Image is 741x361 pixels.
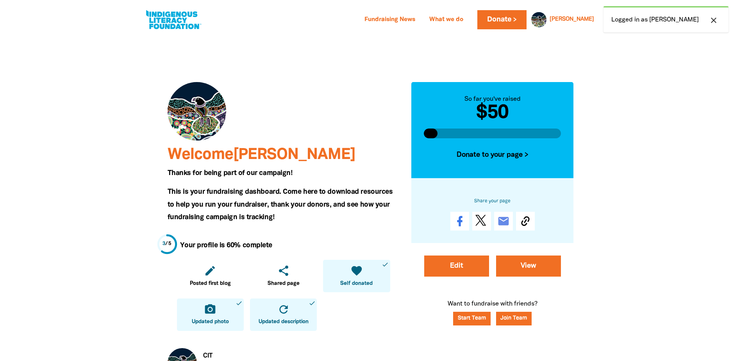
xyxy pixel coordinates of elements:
[496,312,532,325] button: Join Team
[180,242,272,248] strong: Your profile is 60% complete
[168,189,393,220] span: This is your fundraising dashboard. Come here to download resources to help you run your fundrais...
[494,212,513,231] a: email
[472,212,491,231] a: Post
[277,264,290,277] i: share
[323,260,390,292] a: favoriteSelf donateddone
[250,298,317,331] a: refreshUpdated descriptiondone
[604,6,729,32] div: Logged in as [PERSON_NAME]
[550,17,594,22] a: [PERSON_NAME]
[168,170,293,176] span: Thanks for being part of our campaign!
[453,312,491,325] a: Start Team
[709,16,718,25] i: close
[424,256,489,277] a: Edit
[168,148,355,162] span: Welcome [PERSON_NAME]
[350,264,363,277] i: favorite
[340,280,373,288] span: Self donated
[162,241,166,246] span: 3
[477,10,527,29] a: Donate
[424,145,561,166] button: Donate to your page >
[162,240,171,248] div: / 5
[309,300,316,307] i: done
[268,280,300,288] span: Shared page
[192,318,229,326] span: Updated photo
[425,14,468,26] a: What we do
[516,212,535,231] button: Copy Link
[707,15,721,25] button: close
[259,318,309,326] span: Updated description
[190,280,231,288] span: Posted first blog
[177,298,244,331] a: camera_altUpdated photodone
[177,260,244,292] a: editPosted first blog
[236,300,243,307] i: done
[277,303,290,316] i: refresh
[382,261,389,268] i: done
[204,303,216,316] i: camera_alt
[250,260,317,292] a: shareShared page
[497,215,510,227] i: email
[424,95,561,104] div: So far you've raised
[424,104,561,123] h2: $50
[496,256,561,277] a: View
[360,14,420,26] a: Fundraising News
[450,212,469,231] a: Share
[411,299,574,337] p: Want to fundraise with friends?
[204,264,216,277] i: edit
[424,197,561,206] h6: Share your page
